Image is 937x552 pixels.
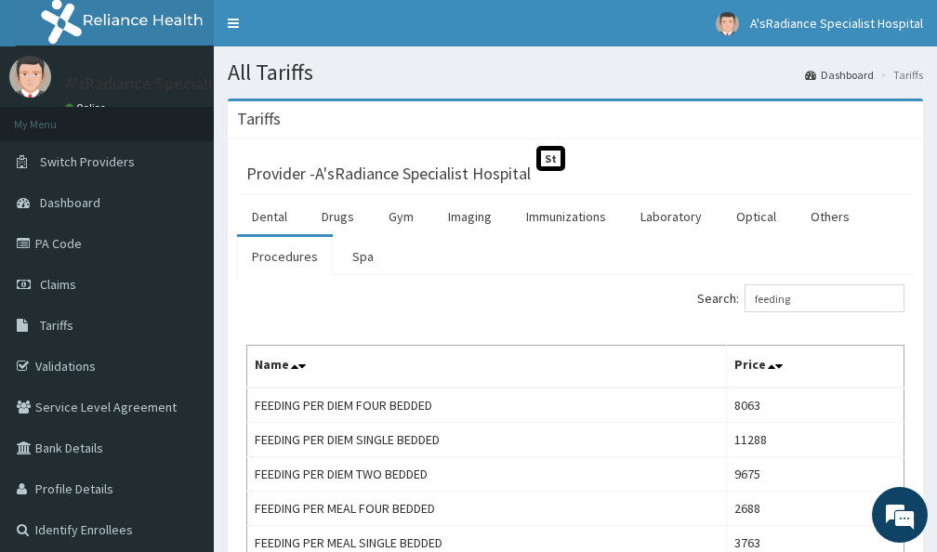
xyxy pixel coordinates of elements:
a: Procedures [237,237,333,276]
span: A'sRadiance Specialist Hospital [750,15,923,32]
a: Imaging [433,197,507,236]
a: Online [65,101,110,114]
span: Claims [40,276,76,293]
a: Immunizations [511,197,621,236]
span: Tariffs [40,317,73,334]
th: Price [727,346,904,388]
h1: All Tariffs [228,60,923,85]
input: Search: [745,284,904,312]
span: Switch Providers [40,153,135,170]
td: FEEDING PER DIEM FOUR BEDDED [247,388,727,423]
img: User Image [9,56,51,98]
a: Gym [374,197,429,236]
h3: Provider - A'sRadiance Specialist Hospital [246,165,531,182]
a: Dashboard [805,67,874,83]
h3: Tariffs [237,111,281,127]
p: A'sRadiance Specialist Hospital [65,75,292,92]
span: St [536,146,565,171]
a: Spa [337,237,389,276]
li: Tariffs [876,67,923,83]
a: Dental [237,197,302,236]
td: FEEDING PER DIEM TWO BEDDED [247,457,727,492]
td: FEEDING PER DIEM SINGLE BEDDED [247,423,727,457]
td: 2688 [727,492,904,526]
span: Dashboard [40,194,100,211]
td: FEEDING PER MEAL FOUR BEDDED [247,492,727,526]
td: 8063 [727,388,904,423]
th: Name [247,346,727,388]
td: 9675 [727,457,904,492]
img: User Image [716,12,739,35]
a: Optical [721,197,791,236]
a: Others [796,197,864,236]
td: 11288 [727,423,904,457]
a: Laboratory [626,197,717,236]
a: Drugs [307,197,369,236]
label: Search: [697,284,904,312]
